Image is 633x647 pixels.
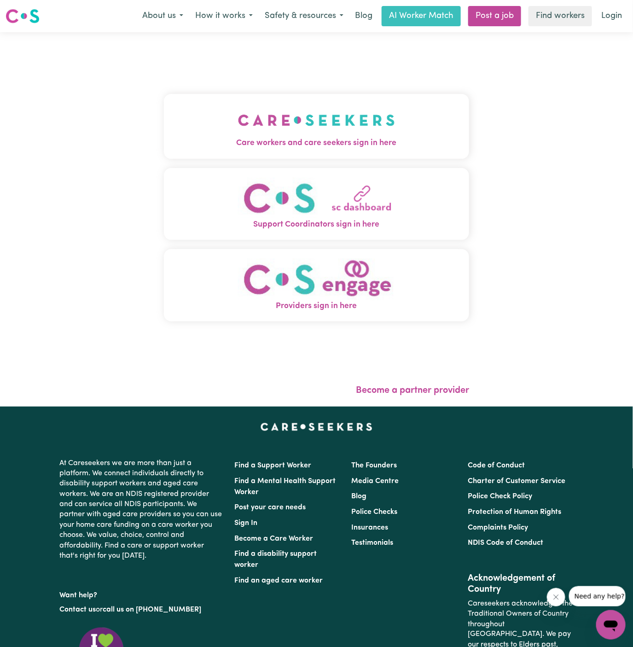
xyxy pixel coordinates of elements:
[60,587,224,600] p: Want help?
[468,508,561,516] a: Protection of Human Rights
[60,455,224,565] p: At Careseekers we are more than just a platform. We connect individuals directly to disability su...
[235,535,314,542] a: Become a Care Worker
[547,588,565,606] iframe: Close message
[60,601,224,618] p: or
[596,6,627,26] a: Login
[349,6,378,26] a: Blog
[164,137,470,149] span: Care workers and care seekers sign in here
[164,94,470,158] button: Care workers and care seekers sign in here
[235,519,258,527] a: Sign In
[468,524,528,531] a: Complaints Policy
[235,462,312,469] a: Find a Support Worker
[164,300,470,312] span: Providers sign in here
[136,6,189,26] button: About us
[468,6,521,26] a: Post a job
[351,462,397,469] a: The Founders
[6,8,40,24] img: Careseekers logo
[356,386,469,395] a: Become a partner provider
[60,606,96,613] a: Contact us
[189,6,259,26] button: How it works
[164,249,470,321] button: Providers sign in here
[468,478,565,485] a: Charter of Customer Service
[468,573,573,595] h2: Acknowledgement of Country
[235,550,317,569] a: Find a disability support worker
[351,493,366,500] a: Blog
[528,6,592,26] a: Find workers
[351,539,393,547] a: Testimonials
[351,478,399,485] a: Media Centre
[351,508,397,516] a: Police Checks
[569,586,626,606] iframe: Message from company
[235,504,306,511] a: Post your care needs
[351,524,388,531] a: Insurances
[164,219,470,231] span: Support Coordinators sign in here
[259,6,349,26] button: Safety & resources
[235,577,323,584] a: Find an aged care worker
[596,610,626,640] iframe: Button to launch messaging window
[261,423,372,431] a: Careseekers home page
[468,462,525,469] a: Code of Conduct
[468,493,532,500] a: Police Check Policy
[468,539,543,547] a: NDIS Code of Conduct
[103,606,202,613] a: call us on [PHONE_NUMBER]
[6,6,40,27] a: Careseekers logo
[164,168,470,240] button: Support Coordinators sign in here
[235,478,336,496] a: Find a Mental Health Support Worker
[382,6,461,26] a: AI Worker Match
